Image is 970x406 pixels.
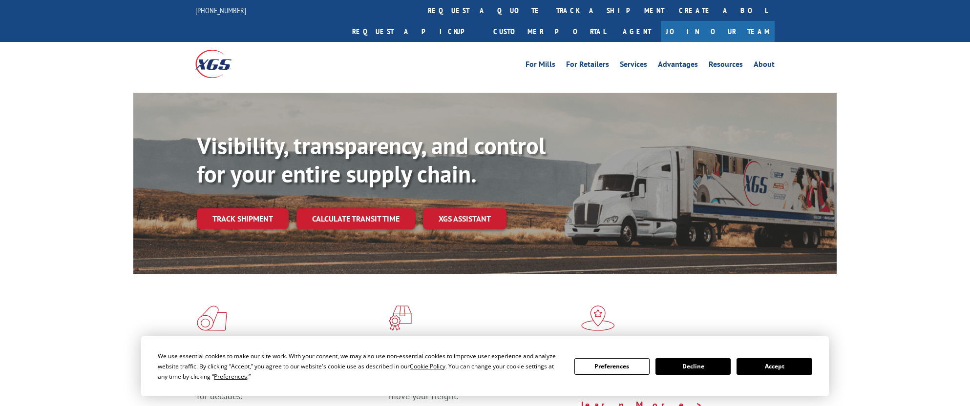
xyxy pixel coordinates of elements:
a: Customer Portal [486,21,613,42]
span: Preferences [214,372,247,381]
a: Request a pickup [345,21,486,42]
a: For Mills [526,61,555,71]
img: xgs-icon-focused-on-flooring-red [389,305,412,331]
a: About [754,61,775,71]
span: Cookie Policy [410,362,445,370]
a: Agent [613,21,661,42]
a: For Retailers [566,61,609,71]
a: [PHONE_NUMBER] [195,5,246,15]
div: We use essential cookies to make our site work. With your consent, we may also use non-essential ... [158,351,562,382]
b: Visibility, transparency, and control for your entire supply chain. [197,130,546,189]
span: As an industry carrier of choice, XGS has brought innovation and dedication to flooring logistics... [197,367,381,402]
a: Calculate transit time [296,208,415,229]
div: Cookie Consent Prompt [141,336,829,396]
a: Advantages [658,61,698,71]
a: Services [620,61,647,71]
button: Decline [655,358,731,375]
button: Accept [737,358,812,375]
a: Resources [709,61,743,71]
button: Preferences [574,358,650,375]
img: xgs-icon-total-supply-chain-intelligence-red [197,305,227,331]
a: XGS ASSISTANT [423,208,506,229]
img: xgs-icon-flagship-distribution-model-red [581,305,615,331]
a: Track shipment [197,208,289,229]
a: Join Our Team [661,21,775,42]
